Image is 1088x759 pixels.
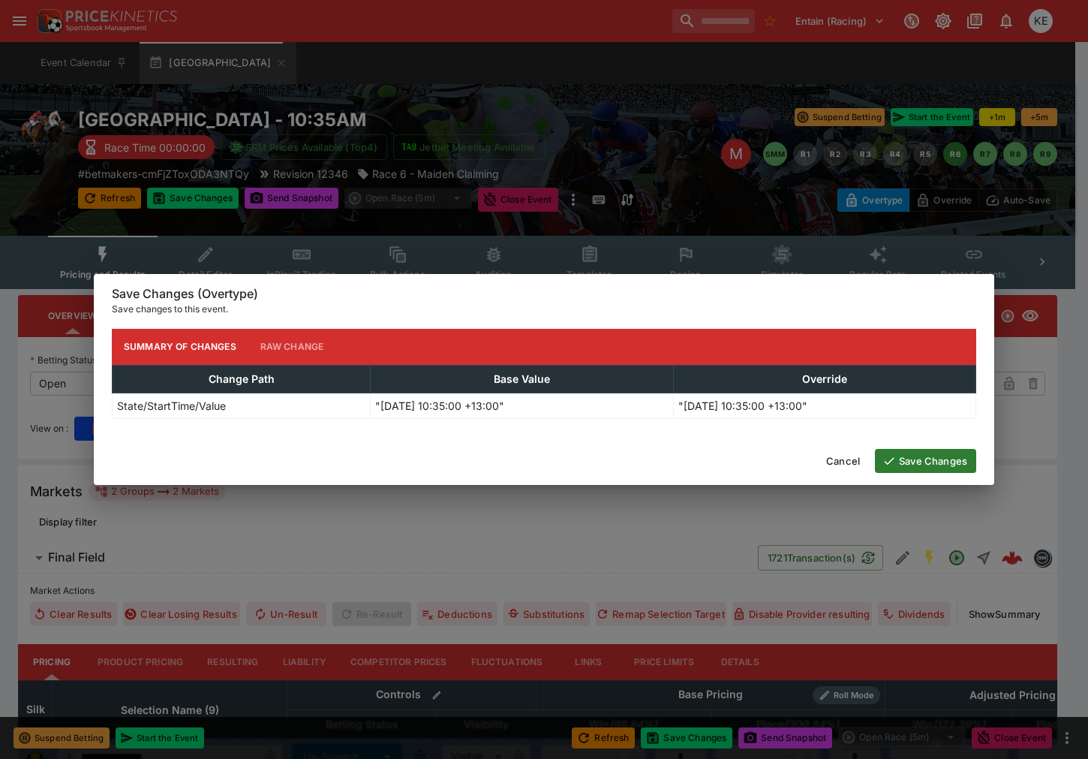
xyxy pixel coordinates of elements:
[117,398,226,414] p: State/StartTime/Value
[248,329,336,365] button: Raw Change
[112,286,976,302] h6: Save Changes (Overtype)
[371,365,673,393] th: Base Value
[112,302,976,317] p: Save changes to this event.
[673,393,975,418] td: "[DATE] 10:35:00 +13:00"
[875,449,976,473] button: Save Changes
[113,365,371,393] th: Change Path
[673,365,975,393] th: Override
[817,449,869,473] button: Cancel
[112,329,248,365] button: Summary of Changes
[371,393,673,418] td: "[DATE] 10:35:00 +13:00"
